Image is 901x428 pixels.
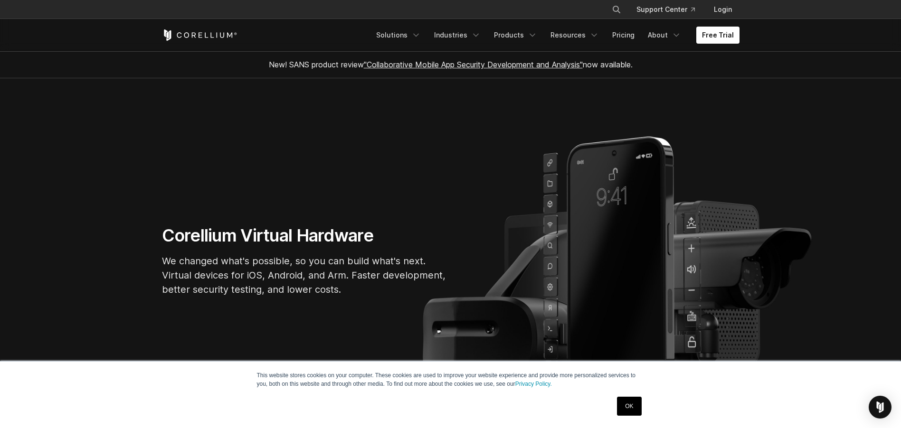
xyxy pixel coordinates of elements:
a: Resources [545,27,605,44]
h1: Corellium Virtual Hardware [162,225,447,246]
a: Solutions [370,27,427,44]
a: OK [617,397,641,416]
div: Navigation Menu [600,1,740,18]
button: Search [608,1,625,18]
div: Open Intercom Messenger [869,396,892,419]
span: New! SANS product review now available. [269,60,633,69]
a: Products [488,27,543,44]
p: We changed what's possible, so you can build what's next. Virtual devices for iOS, Android, and A... [162,254,447,297]
a: Login [706,1,740,18]
a: Free Trial [696,27,740,44]
a: "Collaborative Mobile App Security Development and Analysis" [364,60,583,69]
p: This website stores cookies on your computer. These cookies are used to improve your website expe... [257,371,645,388]
a: Privacy Policy. [515,381,552,387]
a: Industries [428,27,486,44]
div: Navigation Menu [370,27,740,44]
a: Pricing [607,27,640,44]
a: About [642,27,687,44]
a: Support Center [629,1,702,18]
a: Corellium Home [162,29,237,41]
